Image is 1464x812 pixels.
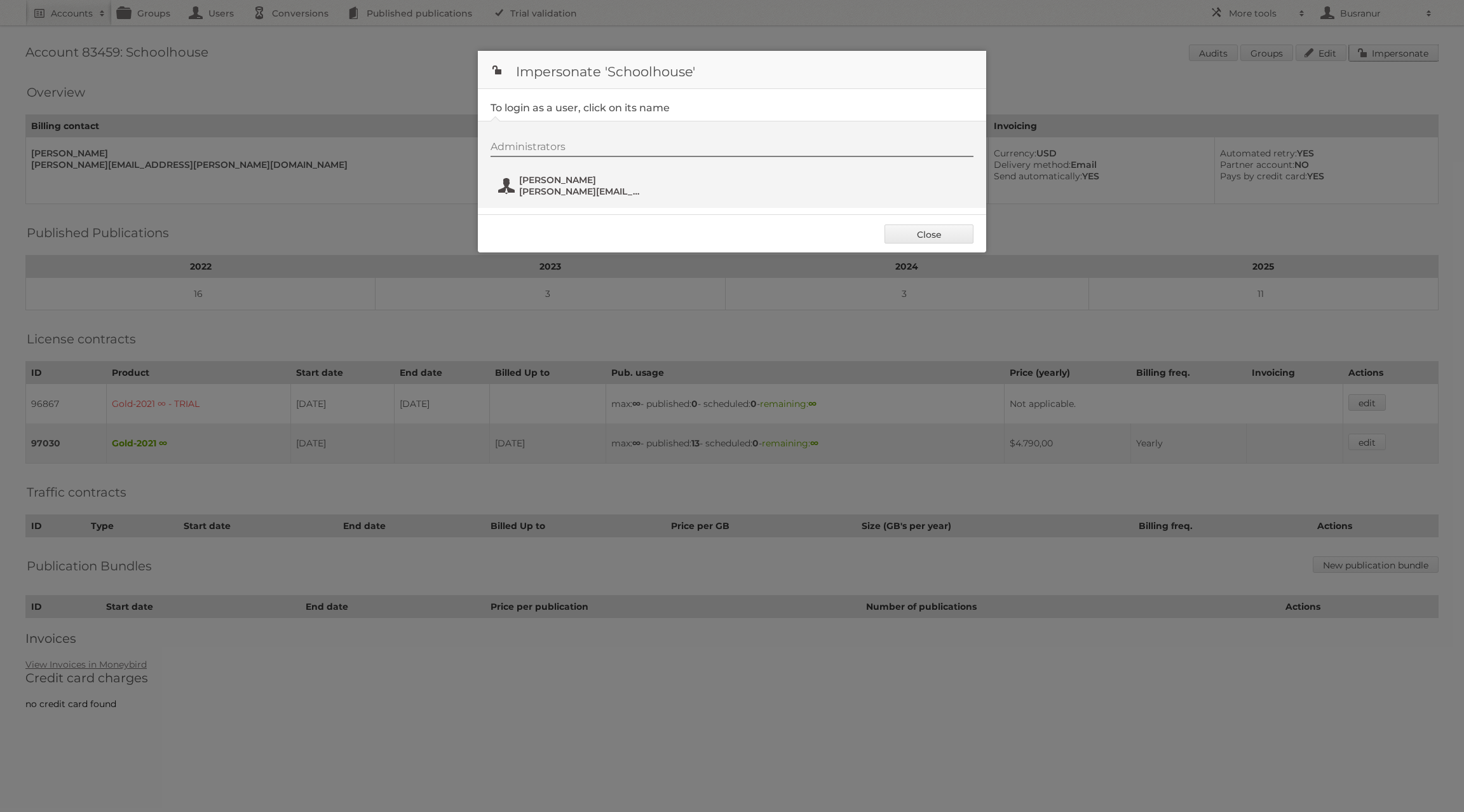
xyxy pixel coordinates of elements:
h1: Impersonate 'Schoolhouse' [478,51,986,89]
span: [PERSON_NAME][EMAIL_ADDRESS][PERSON_NAME][DOMAIN_NAME] [519,186,642,197]
span: [PERSON_NAME] [519,174,642,186]
div: Administrators [491,141,973,157]
button: [PERSON_NAME] [PERSON_NAME][EMAIL_ADDRESS][PERSON_NAME][DOMAIN_NAME] [497,173,646,198]
legend: To login as a user, click on its name [491,102,670,114]
a: Close [884,224,973,244]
